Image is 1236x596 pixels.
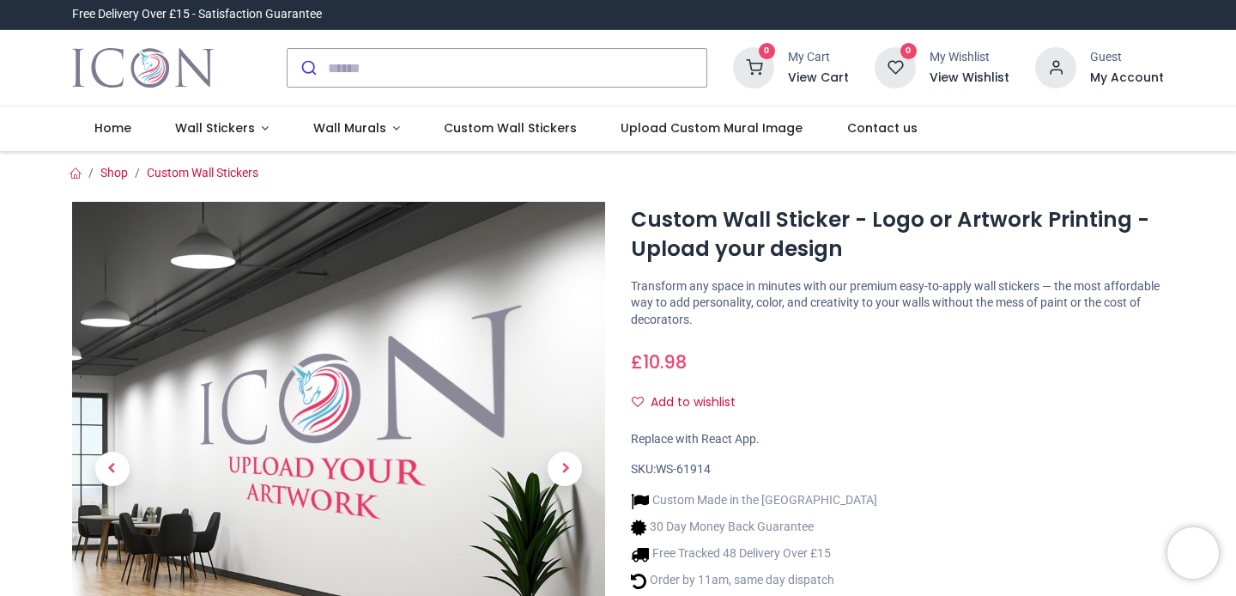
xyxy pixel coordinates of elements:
[1090,70,1164,87] a: My Account
[548,452,582,486] span: Next
[313,119,386,137] span: Wall Murals
[788,49,849,66] div: My Cart
[656,462,711,476] span: WS-61914
[100,166,128,179] a: Shop
[175,119,255,137] span: Wall Stickers
[631,278,1164,329] p: Transform any space in minutes with our premium easy-to-apply wall stickers — the most affordable...
[930,70,1009,87] a: View Wishlist
[631,350,687,374] span: £
[631,205,1164,265] h1: Custom Wall Sticker - Logo or Artwork Printing - Upload your design
[621,119,803,137] span: Upload Custom Mural Image
[1167,527,1219,579] iframe: Brevo live chat
[631,388,750,417] button: Add to wishlistAdd to wishlist
[631,431,1164,448] div: Replace with React App.
[643,350,687,374] span: 10.98
[72,44,214,92] a: Logo of Icon Wall Stickers
[72,44,214,92] img: Icon Wall Stickers
[631,492,877,510] li: Custom Made in the [GEOGRAPHIC_DATA]
[291,106,422,151] a: Wall Murals
[788,70,849,87] a: View Cart
[631,572,877,590] li: Order by 11am, same day dispatch
[930,49,1009,66] div: My Wishlist
[444,119,577,137] span: Custom Wall Stickers
[631,519,877,537] li: 30 Day Money Back Guarantee
[95,452,130,486] span: Previous
[72,6,322,23] div: Free Delivery Over £15 - Satisfaction Guarantee
[847,119,918,137] span: Contact us
[759,43,775,59] sup: 0
[632,396,644,408] i: Add to wishlist
[875,60,916,74] a: 0
[153,106,291,151] a: Wall Stickers
[1090,49,1164,66] div: Guest
[900,43,917,59] sup: 0
[733,60,774,74] a: 0
[288,49,328,87] button: Submit
[803,6,1164,23] iframe: Customer reviews powered by Trustpilot
[631,461,1164,478] div: SKU:
[94,119,131,137] span: Home
[631,545,877,563] li: Free Tracked 48 Delivery Over £15
[147,166,258,179] a: Custom Wall Stickers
